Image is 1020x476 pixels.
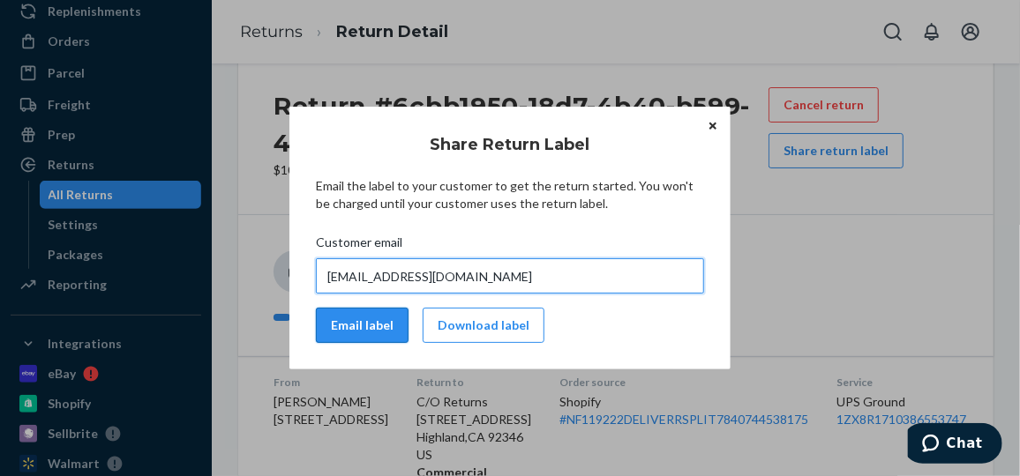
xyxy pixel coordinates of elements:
[316,234,402,258] span: Customer email
[316,258,704,294] input: Customer email
[316,177,704,212] p: Email the label to your customer to get the return started. You won't be charged until your custo...
[704,115,722,135] button: Close
[431,133,590,156] h3: Share Return Label
[316,308,409,343] button: Email label
[39,12,75,28] span: Chat
[423,308,544,343] button: Download label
